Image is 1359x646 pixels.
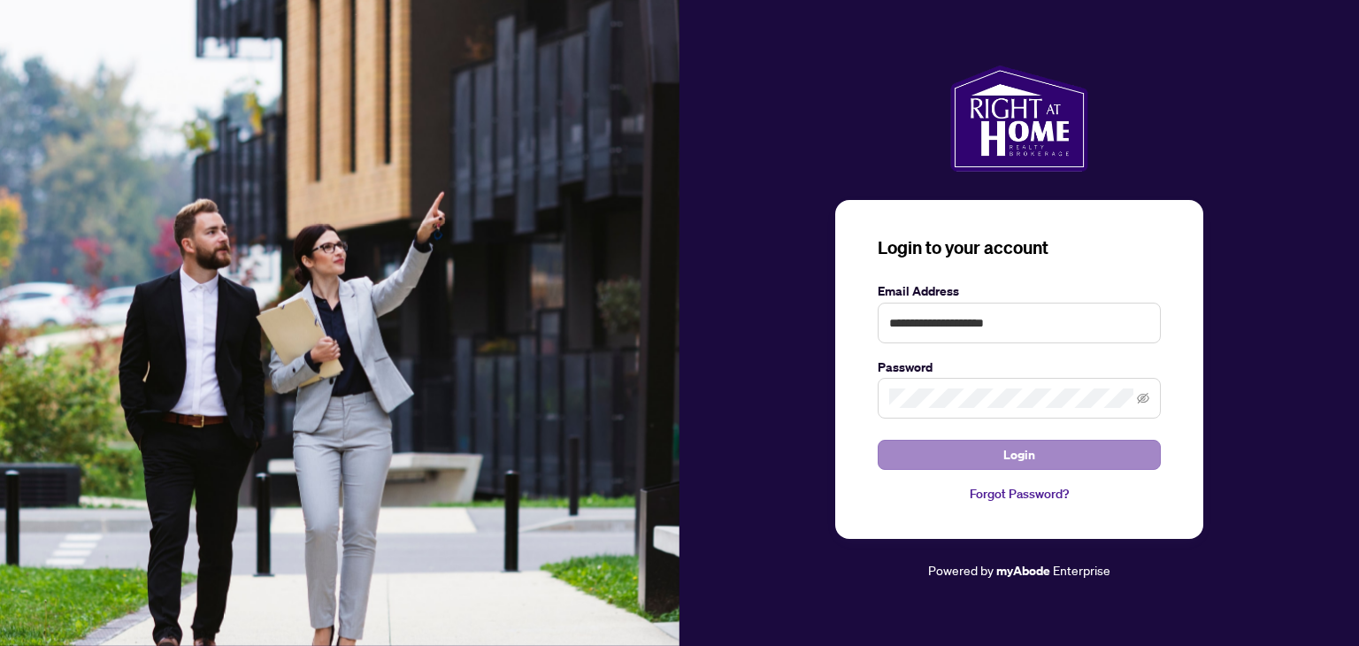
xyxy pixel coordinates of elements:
[878,440,1161,470] button: Login
[928,562,994,578] span: Powered by
[878,235,1161,260] h3: Login to your account
[1137,392,1149,404] span: eye-invisible
[1003,441,1035,469] span: Login
[878,281,1161,301] label: Email Address
[950,65,1087,172] img: ma-logo
[878,358,1161,377] label: Password
[878,484,1161,504] a: Forgot Password?
[1053,562,1110,578] span: Enterprise
[996,561,1050,581] a: myAbode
